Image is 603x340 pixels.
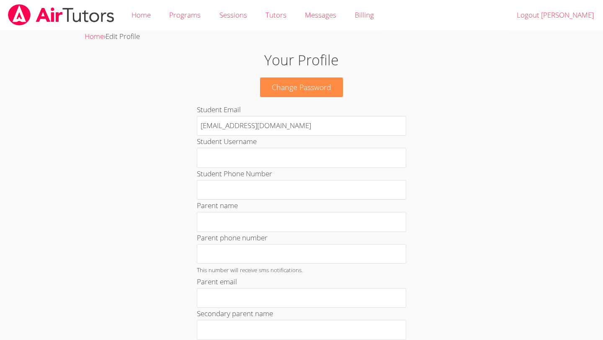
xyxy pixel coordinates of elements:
div: › [85,31,519,43]
small: This number will receive sms notifications. [197,266,303,274]
span: Edit Profile [106,31,140,41]
label: Parent name [197,201,238,210]
a: Home [85,31,104,41]
span: Messages [305,10,336,20]
label: Parent phone number [197,233,268,242]
img: airtutors_banner-c4298cdbf04f3fff15de1276eac7730deb9818008684d7c2e4769d2f7ddbe033.png [7,4,115,26]
h1: Your Profile [139,49,464,71]
label: Parent email [197,277,237,286]
label: Student Phone Number [197,169,272,178]
label: Secondary parent name [197,309,273,318]
a: Change Password [260,77,343,97]
label: Student Username [197,137,257,146]
label: Student Email [197,105,241,114]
